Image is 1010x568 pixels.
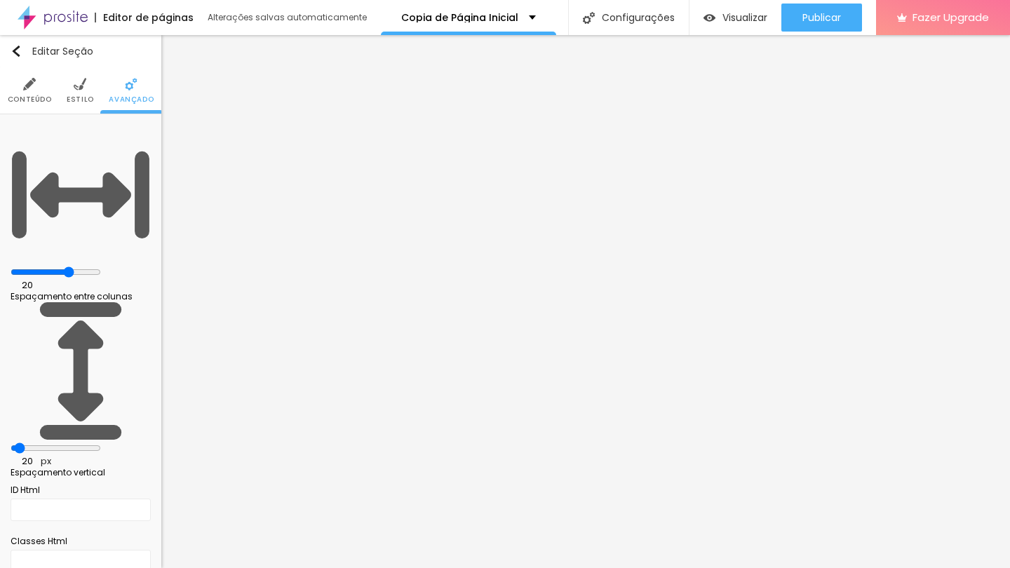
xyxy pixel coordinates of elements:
span: Visualizar [722,12,767,23]
iframe: Editor [161,35,1010,568]
img: Icone [23,78,36,90]
span: Avançado [109,96,154,103]
button: Visualizar [689,4,781,32]
button: px [36,456,55,468]
span: Fazer Upgrade [913,11,989,23]
img: Icone [11,125,151,265]
div: Editor de páginas [95,13,194,22]
p: Copia de Página Inicial [401,13,518,22]
div: Espaçamento entre colunas [11,292,151,301]
div: Classes Html [11,535,151,548]
img: Icone [11,301,151,441]
span: Estilo [67,96,94,103]
img: Icone [583,12,595,24]
img: Icone [11,46,22,57]
div: Alterações salvas automaticamente [208,13,369,22]
div: Espaçamento vertical [11,468,151,477]
img: Icone [125,78,137,90]
div: ID Html [11,484,151,496]
img: Icone [74,78,86,90]
span: Conteúdo [8,96,52,103]
button: Publicar [781,4,862,32]
span: Publicar [802,12,841,23]
div: Editar Seção [11,46,93,57]
img: view-1.svg [703,12,715,24]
